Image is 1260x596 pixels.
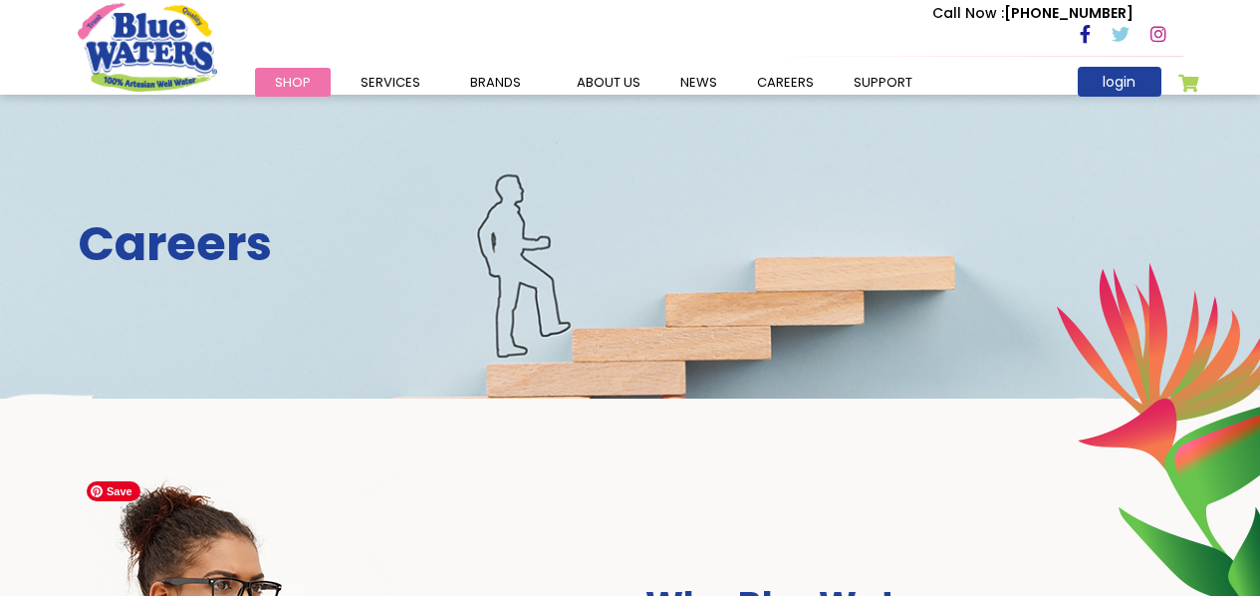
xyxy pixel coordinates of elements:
[932,3,1004,23] span: Call Now :
[470,73,521,92] span: Brands
[78,3,217,91] a: store logo
[737,68,834,97] a: careers
[1078,67,1161,97] a: login
[78,215,1183,273] h2: Careers
[557,68,660,97] a: about us
[361,73,420,92] span: Services
[932,3,1134,24] p: [PHONE_NUMBER]
[660,68,737,97] a: News
[275,73,311,92] span: Shop
[834,68,932,97] a: support
[87,481,140,501] span: Save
